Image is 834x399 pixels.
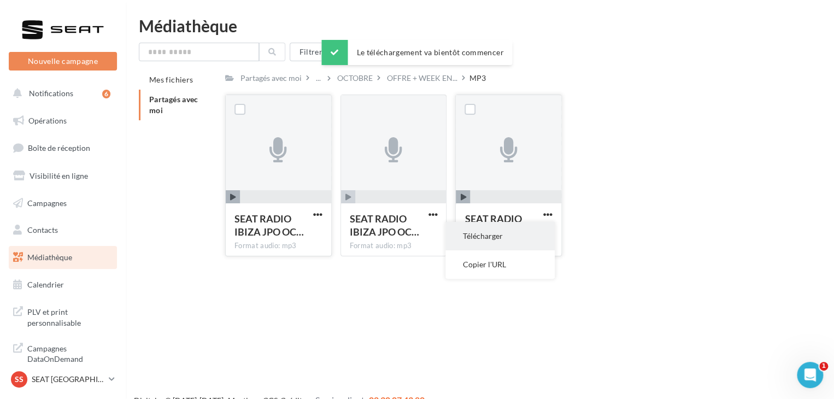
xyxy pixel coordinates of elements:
[149,95,198,115] span: Partagés avec moi
[465,213,534,238] span: SEAT RADIO IBIZA JPO OCT 25s LOM2 12.09.25
[7,246,119,269] a: Médiathèque
[27,253,72,262] span: Médiathèque
[350,241,438,251] div: Format audio: mp3
[15,374,24,385] span: SS
[7,273,119,296] a: Calendrier
[149,75,193,84] span: Mes fichiers
[7,300,119,332] a: PLV et print personnalisable
[27,304,113,328] span: PLV et print personnalisable
[445,222,555,250] button: Télécharger
[102,90,110,98] div: 6
[234,241,322,251] div: Format audio: mp3
[7,165,119,187] a: Visibilité en ligne
[27,280,64,289] span: Calendrier
[7,192,119,215] a: Campagnes
[234,213,304,238] span: SEAT RADIO IBIZA JPO OCT 25s LOM1 12.09.25
[9,369,117,390] a: SS SEAT [GEOGRAPHIC_DATA][PERSON_NAME]
[27,198,67,207] span: Campagnes
[30,171,88,180] span: Visibilité en ligne
[445,250,555,279] button: Copier l'URL
[314,71,323,86] div: ...
[240,73,302,84] div: Partagés avec moi
[9,52,117,71] button: Nouvelle campagne
[469,73,486,84] div: MP3
[27,225,58,234] span: Contacts
[290,43,354,61] button: Filtrer par
[29,89,73,98] span: Notifications
[139,17,821,34] div: Médiathèque
[7,136,119,160] a: Boîte de réception
[7,82,115,105] button: Notifications 6
[350,213,419,238] span: SEAT RADIO IBIZA JPO OCT 25s LOM3 12.09.25
[819,362,828,371] span: 1
[7,337,119,369] a: Campagnes DataOnDemand
[32,374,104,385] p: SEAT [GEOGRAPHIC_DATA][PERSON_NAME]
[28,116,67,125] span: Opérations
[7,109,119,132] a: Opérations
[387,73,457,84] span: OFFRE + WEEK EN...
[321,40,512,65] div: Le téléchargement va bientôt commencer
[797,362,823,388] iframe: Intercom live chat
[28,143,90,152] span: Boîte de réception
[7,219,119,242] a: Contacts
[27,341,113,365] span: Campagnes DataOnDemand
[337,73,373,84] div: OCTOBRE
